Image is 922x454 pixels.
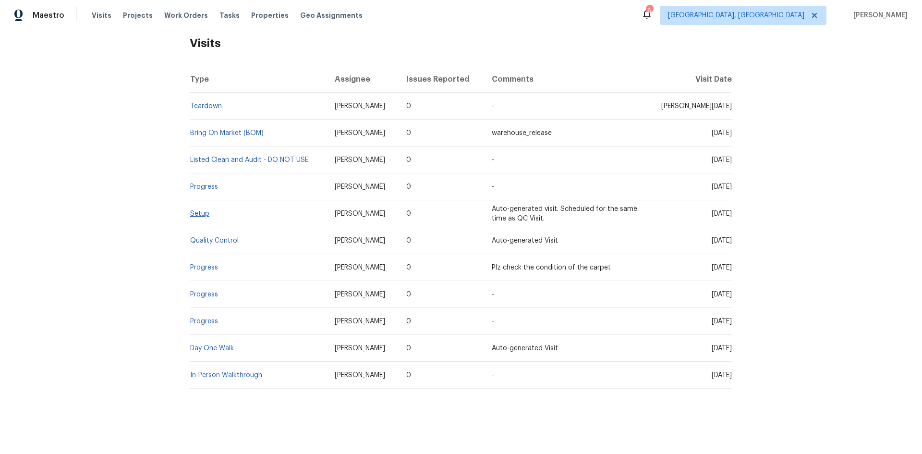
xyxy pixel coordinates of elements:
[190,291,218,298] a: Progress
[406,264,411,271] span: 0
[190,318,218,325] a: Progress
[712,157,732,163] span: [DATE]
[190,103,222,110] a: Teardown
[712,264,732,271] span: [DATE]
[335,210,385,217] span: [PERSON_NAME]
[712,184,732,190] span: [DATE]
[399,66,484,93] th: Issues Reported
[335,318,385,325] span: [PERSON_NAME]
[668,11,804,20] span: [GEOGRAPHIC_DATA], [GEOGRAPHIC_DATA]
[647,66,732,93] th: Visit Date
[492,237,558,244] span: Auto-generated Visit
[406,184,411,190] span: 0
[335,157,385,163] span: [PERSON_NAME]
[492,157,494,163] span: -
[484,66,647,93] th: Comments
[164,11,208,20] span: Work Orders
[492,345,558,352] span: Auto-generated Visit
[335,372,385,379] span: [PERSON_NAME]
[849,11,908,20] span: [PERSON_NAME]
[712,318,732,325] span: [DATE]
[712,237,732,244] span: [DATE]
[661,103,732,110] span: [PERSON_NAME][DATE]
[406,157,411,163] span: 0
[492,291,494,298] span: -
[300,11,363,20] span: Geo Assignments
[406,130,411,136] span: 0
[712,372,732,379] span: [DATE]
[492,206,637,222] span: Auto-generated visit. Scheduled for the same time as QC Visit.
[492,184,494,190] span: -
[492,372,494,379] span: -
[190,210,209,217] a: Setup
[190,237,239,244] a: Quality Control
[190,21,732,66] h2: Visits
[219,12,240,19] span: Tasks
[492,318,494,325] span: -
[406,291,411,298] span: 0
[335,130,385,136] span: [PERSON_NAME]
[406,210,411,217] span: 0
[492,103,494,110] span: -
[712,291,732,298] span: [DATE]
[335,345,385,352] span: [PERSON_NAME]
[492,130,552,136] span: warehouse_release
[335,184,385,190] span: [PERSON_NAME]
[406,318,411,325] span: 0
[327,66,399,93] th: Assignee
[190,66,327,93] th: Type
[190,130,264,136] a: Bring On Market (BOM)
[190,345,234,352] a: Day One Walk
[406,237,411,244] span: 0
[335,264,385,271] span: [PERSON_NAME]
[190,372,262,379] a: In-Person Walkthrough
[406,103,411,110] span: 0
[190,184,218,190] a: Progress
[712,210,732,217] span: [DATE]
[335,291,385,298] span: [PERSON_NAME]
[712,345,732,352] span: [DATE]
[492,264,611,271] span: Plz check the condition of the carpet
[123,11,153,20] span: Projects
[646,6,653,15] div: 6
[92,11,111,20] span: Visits
[406,372,411,379] span: 0
[251,11,289,20] span: Properties
[33,11,64,20] span: Maestro
[190,264,218,271] a: Progress
[335,103,385,110] span: [PERSON_NAME]
[190,157,308,163] a: Listed Clean and Audit - DO NOT USE
[335,237,385,244] span: [PERSON_NAME]
[712,130,732,136] span: [DATE]
[406,345,411,352] span: 0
